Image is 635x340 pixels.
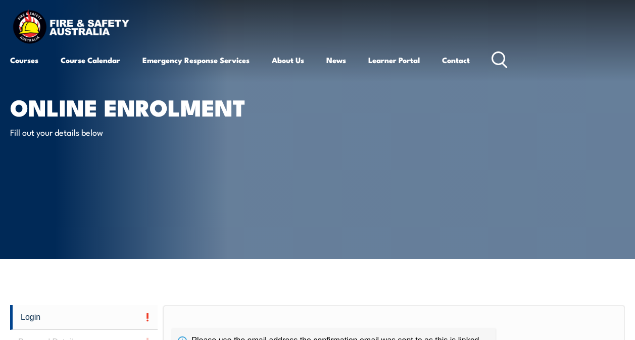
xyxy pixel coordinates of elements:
[10,126,194,138] p: Fill out your details below
[272,48,304,72] a: About Us
[326,48,346,72] a: News
[442,48,470,72] a: Contact
[10,305,158,330] a: Login
[142,48,250,72] a: Emergency Response Services
[368,48,420,72] a: Learner Portal
[10,48,38,72] a: Courses
[61,48,120,72] a: Course Calendar
[10,97,260,117] h1: Online Enrolment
